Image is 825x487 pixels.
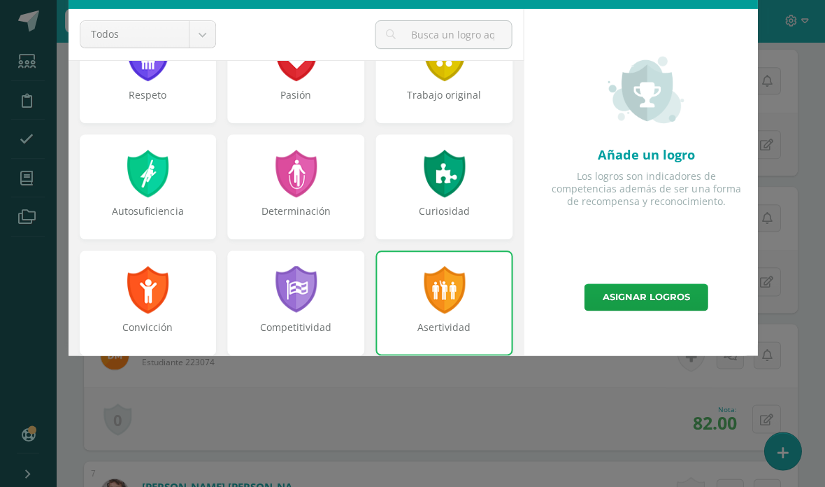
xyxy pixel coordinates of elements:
div: Trabajo original [377,88,511,116]
div: Los logros son indicadores de competencias además de ser una forma de recompensa y reconocimiento. [546,170,746,209]
div: Asertividad [377,320,511,348]
div: Autosuficiencia [81,204,215,232]
div: Pasión [229,88,363,116]
span: Todos [91,21,178,48]
div: Añade un logro [546,146,746,163]
a: Asignar logros [584,283,708,311]
a: Todos [80,21,215,48]
div: Respeto [81,88,215,116]
div: Determinación [229,204,363,232]
div: Competitividad [229,320,363,348]
div: Curiosidad [377,204,511,232]
input: Busca un logro aquí... [375,21,510,48]
div: Convicción [81,320,215,348]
